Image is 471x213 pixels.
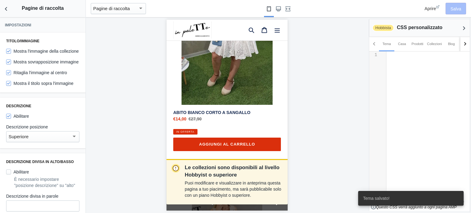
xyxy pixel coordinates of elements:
font: Blog [448,42,455,46]
font: Tema salvato! [363,196,389,201]
font: CSS personalizzato [397,25,442,30]
font: Abilitare [13,169,29,174]
font: Ritaglia l'immagine al centro [13,70,67,75]
font: È necessario impostare "posizione descrizione" su "alto" [14,177,75,188]
font: Casa [398,42,406,46]
font: 1 [375,52,377,57]
font: Mostra il titolo sopra l'immagine [13,81,74,86]
font: Impostazioni [5,23,31,27]
font: Superiore [9,134,29,139]
font: Descrizione divisa in parole [6,194,58,199]
font: Descrizione posizione [6,124,48,129]
button: Torna alle sezioni [458,19,470,36]
font: Descrizione [6,104,31,108]
font: Prodotti [412,42,423,46]
font: Pagine di raccolta [93,6,130,11]
font: Mostra l'immagine della collezione [13,49,79,54]
font: Hobbista [375,25,391,30]
font: Collezioni [427,42,442,46]
button: Aggiungi al carrello [7,118,114,131]
font: Aggiungi al carrello [33,123,89,127]
a: immagine [7,2,55,19]
font: Le collezioni sono disponibili al livello Hobbyist o superiore [185,165,280,178]
img: immagine [7,2,45,19]
font: Pagine di raccolta [22,6,64,11]
font: Descrizione divisa in alto/basso [6,160,74,164]
font: Vai al sito completo [7,179,58,185]
font: Tema [382,42,391,46]
font: Mostra sovrapposizione immagine [13,59,78,64]
font: Abilitare [13,114,29,119]
button: Menu [104,4,117,17]
font: Titolo/immagine [6,39,39,43]
font: Puoi modificare e visualizzare in anteprima questa pagina a tuo piacimento, ma sarà pubblicabile ... [185,181,281,198]
font: Aprire [425,6,436,11]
